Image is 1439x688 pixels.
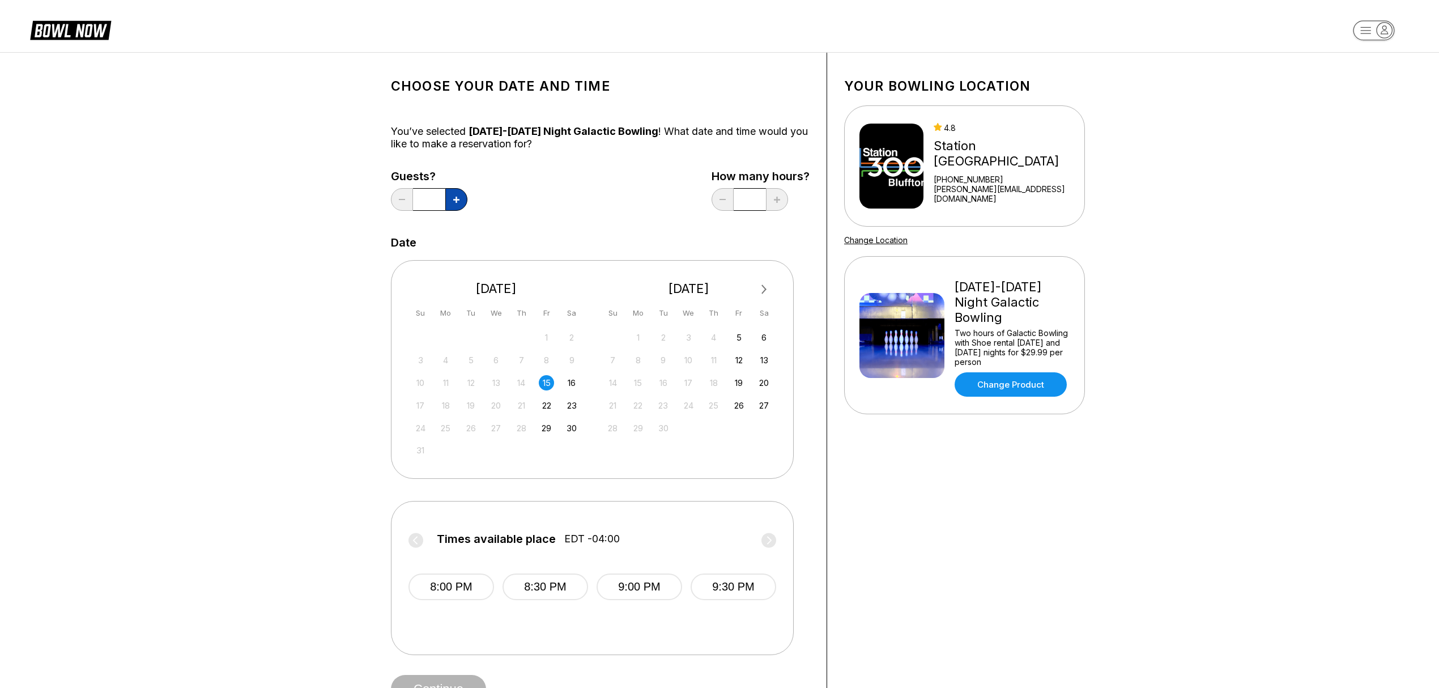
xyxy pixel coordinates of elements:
div: Su [413,305,428,321]
div: Not available Wednesday, September 3rd, 2025 [681,330,696,345]
div: Not available Sunday, August 17th, 2025 [413,398,428,413]
div: Th [706,305,721,321]
div: Not available Sunday, September 7th, 2025 [605,353,620,368]
div: [DATE] [408,281,584,296]
div: Choose Saturday, September 13th, 2025 [756,353,772,368]
div: Not available Monday, September 22nd, 2025 [631,398,646,413]
button: 8:30 PM [503,574,588,600]
div: You’ve selected ! What date and time would you like to make a reservation for? [391,125,810,150]
div: Not available Thursday, September 25th, 2025 [706,398,721,413]
div: Not available Monday, August 4th, 2025 [438,353,453,368]
div: Sa [564,305,580,321]
span: [DATE]-[DATE] Night Galactic Bowling [469,125,658,137]
div: [DATE]-[DATE] Night Galactic Bowling [955,279,1070,325]
div: Not available Sunday, August 10th, 2025 [413,375,428,390]
div: Not available Tuesday, August 12th, 2025 [463,375,479,390]
div: Not available Friday, August 8th, 2025 [539,353,554,368]
img: Friday-Saturday Night Galactic Bowling [859,293,944,378]
div: Not available Tuesday, August 5th, 2025 [463,353,479,368]
img: Station 300 Bluffton [859,124,923,209]
div: Su [605,305,620,321]
div: Not available Wednesday, August 20th, 2025 [488,398,504,413]
div: Tu [463,305,479,321]
div: We [681,305,696,321]
div: Not available Thursday, September 18th, 2025 [706,375,721,390]
div: Not available Wednesday, September 10th, 2025 [681,353,696,368]
div: Choose Friday, August 29th, 2025 [539,421,554,436]
div: Not available Sunday, August 31st, 2025 [413,443,428,458]
div: Choose Friday, August 15th, 2025 [539,375,554,390]
button: 9:00 PM [597,574,682,600]
div: Not available Sunday, August 3rd, 2025 [413,353,428,368]
div: Not available Tuesday, August 26th, 2025 [463,421,479,436]
div: month 2025-08 [411,329,581,458]
div: Choose Friday, September 26th, 2025 [731,398,747,413]
a: Change Location [844,235,908,245]
div: Choose Saturday, September 27th, 2025 [756,398,772,413]
div: Not available Wednesday, August 13th, 2025 [488,375,504,390]
div: Not available Monday, September 1st, 2025 [631,330,646,345]
div: Not available Thursday, August 14th, 2025 [514,375,529,390]
div: Choose Friday, September 19th, 2025 [731,375,747,390]
div: Tu [655,305,671,321]
div: Not available Thursday, August 28th, 2025 [514,421,529,436]
div: Not available Wednesday, September 24th, 2025 [681,398,696,413]
div: Choose Saturday, August 30th, 2025 [564,421,580,436]
div: Not available Tuesday, September 30th, 2025 [655,421,671,436]
div: Choose Friday, September 5th, 2025 [731,330,747,345]
div: Not available Sunday, September 21st, 2025 [605,398,620,413]
div: Not available Tuesday, September 9th, 2025 [655,353,671,368]
a: Change Product [955,372,1067,397]
div: Not available Sunday, September 28th, 2025 [605,421,620,436]
div: Not available Wednesday, September 17th, 2025 [681,375,696,390]
div: Not available Thursday, August 7th, 2025 [514,353,529,368]
a: [PERSON_NAME][EMAIL_ADDRESS][DOMAIN_NAME] [934,184,1080,203]
div: Not available Monday, September 15th, 2025 [631,375,646,390]
div: Mo [631,305,646,321]
div: Not available Monday, August 18th, 2025 [438,398,453,413]
div: Not available Tuesday, September 23rd, 2025 [655,398,671,413]
div: [DATE] [601,281,777,296]
div: Not available Wednesday, August 27th, 2025 [488,421,504,436]
div: Not available Saturday, August 9th, 2025 [564,353,580,368]
div: Th [514,305,529,321]
div: Not available Tuesday, September 16th, 2025 [655,375,671,390]
label: Guests? [391,170,467,182]
div: Not available Thursday, September 11th, 2025 [706,353,721,368]
span: Times available place [437,533,556,545]
div: [PHONE_NUMBER] [934,175,1080,184]
div: Choose Friday, August 22nd, 2025 [539,398,554,413]
button: 9:30 PM [691,574,776,600]
div: Fr [731,305,747,321]
div: Sa [756,305,772,321]
div: Choose Saturday, August 16th, 2025 [564,375,580,390]
button: Next Month [755,281,773,299]
div: Not available Tuesday, September 2nd, 2025 [655,330,671,345]
button: 8:00 PM [408,574,494,600]
div: Not available Wednesday, August 6th, 2025 [488,353,504,368]
div: Fr [539,305,554,321]
div: Choose Saturday, September 6th, 2025 [756,330,772,345]
label: Date [391,236,416,249]
div: Station [GEOGRAPHIC_DATA] [934,138,1080,169]
div: Not available Monday, September 8th, 2025 [631,353,646,368]
div: Mo [438,305,453,321]
span: EDT -04:00 [564,533,620,545]
div: Not available Friday, August 1st, 2025 [539,330,554,345]
div: Not available Sunday, September 14th, 2025 [605,375,620,390]
div: Not available Sunday, August 24th, 2025 [413,421,428,436]
div: Not available Monday, August 11th, 2025 [438,375,453,390]
div: Not available Monday, August 25th, 2025 [438,421,453,436]
div: Not available Thursday, September 4th, 2025 [706,330,721,345]
h1: Your bowling location [844,78,1085,94]
div: Not available Monday, September 29th, 2025 [631,421,646,436]
label: How many hours? [712,170,810,182]
h1: Choose your Date and time [391,78,810,94]
div: Choose Saturday, September 20th, 2025 [756,375,772,390]
div: month 2025-09 [604,329,774,436]
div: Choose Saturday, August 23rd, 2025 [564,398,580,413]
div: Not available Thursday, August 21st, 2025 [514,398,529,413]
div: Two hours of Galactic Bowling with Shoe rental [DATE] and [DATE] nights for $29.99 per person [955,328,1070,367]
div: Not available Tuesday, August 19th, 2025 [463,398,479,413]
div: 4.8 [934,123,1080,133]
